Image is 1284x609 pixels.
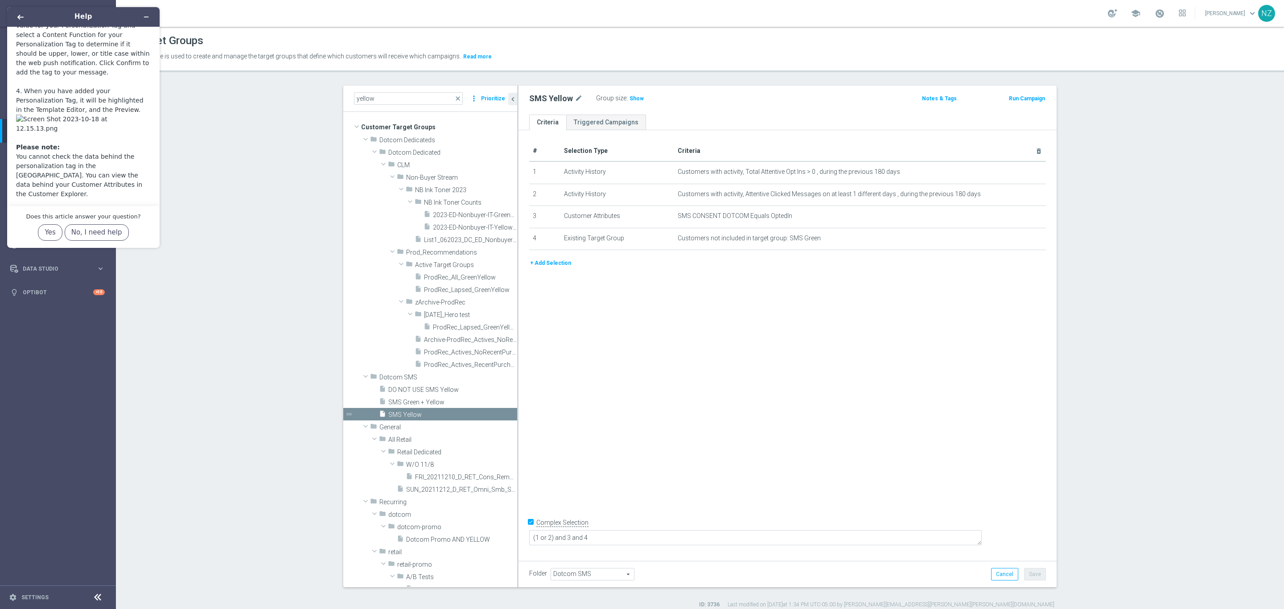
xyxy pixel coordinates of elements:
[424,199,517,206] span: NB Ink Toner Counts
[406,486,517,494] span: SUN_20211212_D_RET_Omni_Smb_Shop_Yellow
[462,52,493,62] button: Read more
[509,95,517,103] i: chevron_left
[566,115,646,130] a: Triggered Campaigns
[626,95,628,102] label: :
[678,168,900,176] span: Customers with activity, Total Attentive Opt Ins > 0 , during the previous 180 days
[1258,5,1275,22] div: NZ
[23,266,96,272] span: Data Studio
[379,136,517,144] span: Dotcom Dedicateds
[433,211,517,219] span: 2023-ED-Nonbuyer-IT-GreenYellow-6mo
[406,585,413,595] i: insert_drive_file
[379,547,386,558] i: folder
[536,518,588,527] label: Complex Selection
[354,92,463,105] input: Quick find group or folder
[529,258,572,268] button: + Add Selection
[424,323,431,333] i: insert_drive_file
[16,115,151,133] img: Screen Shot 2023-10-18 at 12.15.13.png
[699,601,720,609] label: ID: 3736
[21,595,49,600] a: Settings
[9,593,17,601] i: settings
[406,249,517,256] span: Prod_Recommendations
[560,206,674,228] td: Customer Attributes
[529,141,560,161] th: #
[415,473,517,481] span: FRI_20211210_D_RET_Cons_Remote_Yellow
[397,248,404,258] i: folder
[397,161,517,169] span: CLM
[424,311,517,319] span: May2023_Hero test
[406,473,413,483] i: insert_drive_file
[406,461,517,469] span: W/O 11/8
[361,121,517,133] span: Customer Target Groups
[415,261,517,269] span: Active Target Groups
[23,280,93,304] a: Optibot
[529,184,560,206] td: 2
[397,173,404,183] i: folder
[921,94,958,103] button: Notes & Tags
[480,93,506,105] button: Prioritize
[424,223,431,233] i: insert_drive_file
[388,160,395,171] i: folder
[529,570,547,577] label: Folder
[424,286,517,294] span: ProdRec_Lapsed_GreenYellow
[406,260,413,271] i: folder
[379,498,517,506] span: Recurring
[10,289,105,296] div: lightbulb Optibot +10
[529,115,566,130] a: Criteria
[424,336,517,344] span: Archive-ProdRec_Actives_NoRecentPurchase_GreenYellow
[415,310,422,321] i: folder
[454,95,461,102] span: close
[424,349,517,356] span: ProdRec_Actives_NoRecentPurchase_GreenYellow
[630,95,644,102] span: Show
[596,95,626,102] label: Group size
[529,161,560,184] td: 1
[406,298,413,308] i: folder
[415,186,517,194] span: NB Ink Toner 2023
[560,228,674,250] td: Existing Target Group
[678,147,700,154] span: Criteria
[529,93,573,104] h2: SMS Yellow
[397,572,404,583] i: folder
[406,185,413,196] i: folder
[388,399,517,406] span: SMS Green &#x2B; Yellow
[415,273,422,283] i: insert_drive_file
[397,485,404,495] i: insert_drive_file
[397,561,517,568] span: retail-promo
[529,206,560,228] td: 3
[379,510,386,520] i: folder
[65,224,129,241] button: No, I need help
[370,136,377,146] i: folder
[379,410,386,420] i: insert_drive_file
[26,213,140,220] h3: Does this article answer your question?
[10,288,18,296] i: lightbulb
[16,144,60,151] strong: Please note:
[560,184,674,206] td: Activity History
[469,92,478,105] i: more_vert
[13,11,28,23] button: Back
[388,411,517,419] span: SMS Yellow
[379,148,386,158] i: folder
[406,573,517,581] span: A/B Tests
[415,299,517,306] span: zArchive-ProdRec
[1247,8,1257,18] span: keyboard_arrow_down
[379,385,386,395] i: insert_drive_file
[388,511,517,518] span: dotcom
[16,152,151,199] div: You cannot check the data behind the personalization tag in the [GEOGRAPHIC_DATA]. You can view t...
[16,86,151,115] div: 4. When you have added your Personalization Tag, it will be highlighted in the Template Editor, a...
[1008,94,1046,103] button: Run Campaign
[379,424,517,431] span: General
[93,289,105,295] div: +10
[96,264,105,273] i: keyboard_arrow_right
[370,373,377,383] i: folder
[991,568,1018,580] button: Cancel
[136,53,461,60] span: This page is used to create and manage the target groups that define which customers will receive...
[397,449,517,456] span: Retail Dedicated
[560,161,674,184] td: Activity History
[388,448,395,458] i: folder
[560,141,674,161] th: Selection Type
[397,460,404,470] i: folder
[139,11,153,23] button: Minimize widget
[575,93,583,104] i: mode_edit
[370,498,377,508] i: folder
[40,12,127,22] h1: Help
[388,436,517,444] span: All Retail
